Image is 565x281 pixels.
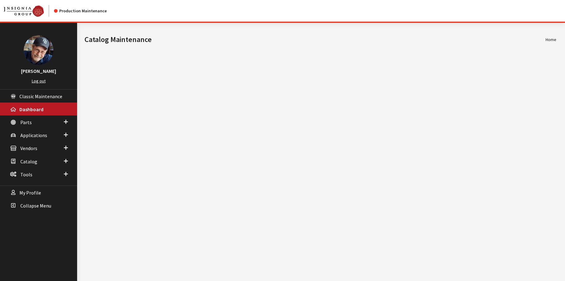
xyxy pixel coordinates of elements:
[20,158,37,165] span: Catalog
[20,145,37,152] span: Vendors
[4,5,54,17] a: Insignia Group logo
[6,67,71,75] h3: [PERSON_NAME]
[85,34,546,45] h1: Catalog Maintenance
[19,190,41,196] span: My Profile
[54,8,107,14] div: Production Maintenance
[20,171,32,178] span: Tools
[546,36,556,43] li: Home
[24,35,53,65] img: Ray Goodwin
[20,132,47,138] span: Applications
[32,78,46,84] a: Log out
[19,93,62,99] span: Classic Maintenance
[20,203,51,209] span: Collapse Menu
[19,106,43,112] span: Dashboard
[20,119,32,125] span: Parts
[4,6,44,17] img: Catalog Maintenance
